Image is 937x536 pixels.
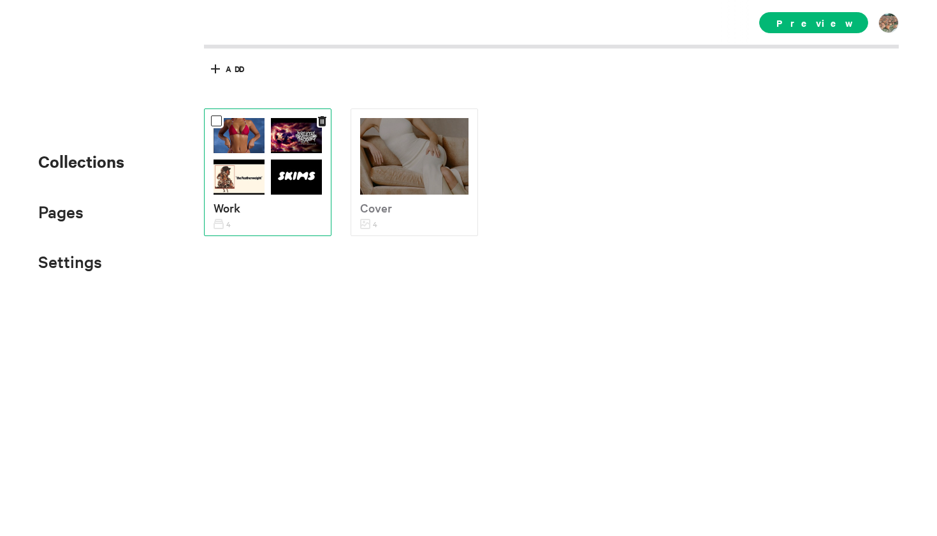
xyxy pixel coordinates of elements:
[759,12,868,33] span: Preview
[360,198,468,217] p: Cover
[226,63,243,75] span: Add
[214,198,322,217] p: Work
[38,251,102,272] span: Settings
[360,218,377,231] p: 4
[271,160,322,195] img: IMG_8125.jpeg
[214,118,265,153] img: Screenshot-2025-05-13-at-6.07.29PM.png
[38,150,124,172] span: Collections
[271,118,322,156] img: hqdefault.jpg
[214,160,265,198] img: hqdefault.jpg
[214,218,231,231] p: 4
[38,201,84,222] span: Pages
